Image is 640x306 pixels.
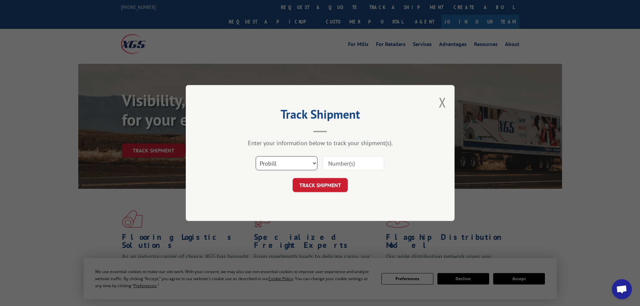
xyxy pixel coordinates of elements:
[219,139,421,147] div: Enter your information below to track your shipment(s).
[612,279,632,299] div: Open chat
[439,93,446,111] button: Close modal
[323,156,384,170] input: Number(s)
[293,178,348,192] button: TRACK SHIPMENT
[219,110,421,122] h2: Track Shipment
